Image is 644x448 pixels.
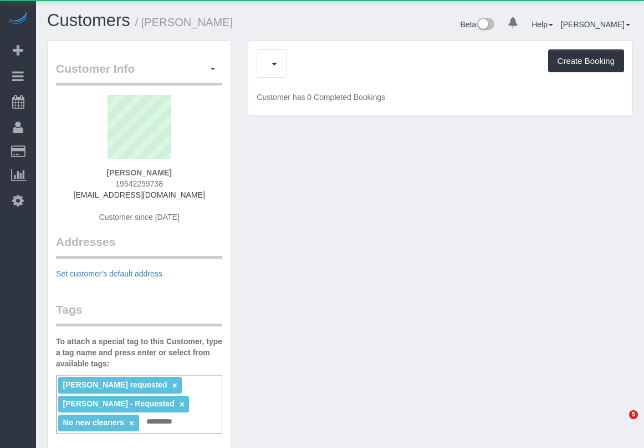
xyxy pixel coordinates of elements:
[172,381,177,390] a: ×
[606,410,633,437] iframe: Intercom live chat
[531,20,553,29] a: Help
[7,11,29,27] img: Automaid Logo
[629,410,638,419] span: 5
[561,20,630,29] a: [PERSON_NAME]
[99,213,180,222] span: Customer since [DATE]
[548,49,624,73] button: Create Booking
[135,16,233,28] small: / [PERSON_NAME]
[56,61,222,85] legend: Customer Info
[476,18,494,32] img: New interface
[63,418,124,427] span: No new cleaners
[63,399,174,408] span: [PERSON_NAME] - Requested
[56,269,162,278] a: Set customer's default address
[461,20,495,29] a: Beta
[257,92,624,103] p: Customer has 0 Completed Bookings
[115,179,163,188] span: 19542259738
[129,419,134,428] a: ×
[56,301,222,326] legend: Tags
[180,400,185,409] a: ×
[74,190,205,199] a: [EMAIL_ADDRESS][DOMAIN_NAME]
[47,11,130,30] a: Customers
[63,380,167,389] span: [PERSON_NAME] requested
[56,336,222,369] label: To attach a special tag to this Customer, type a tag name and press enter or select from availabl...
[106,168,171,177] strong: [PERSON_NAME]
